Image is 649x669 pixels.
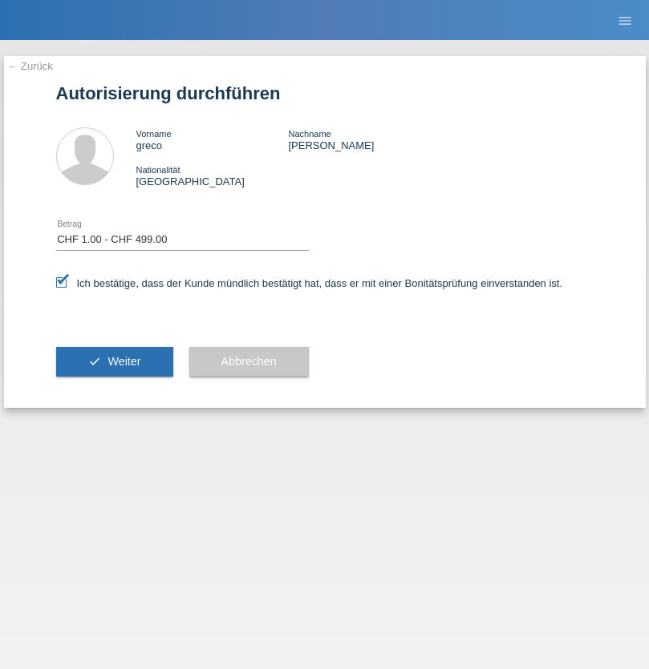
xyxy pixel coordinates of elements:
[617,13,633,29] i: menu
[288,127,440,151] div: [PERSON_NAME]
[609,15,641,25] a: menu
[8,60,53,72] a: ← Zurück
[221,355,277,368] span: Abbrechen
[107,355,140,368] span: Weiter
[56,347,173,377] button: check Weiter
[136,163,289,187] div: [GEOGRAPHIC_DATA]
[56,277,563,289] label: Ich bestätige, dass der Kunde mündlich bestätigt hat, dass er mit einer Bonitätsprüfung einversta...
[136,129,172,139] span: Vorname
[189,347,309,377] button: Abbrechen
[136,127,289,151] div: greco
[288,129,331,139] span: Nachname
[56,83,594,103] h1: Autorisierung durchführen
[88,355,101,368] i: check
[136,165,181,175] span: Nationalität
